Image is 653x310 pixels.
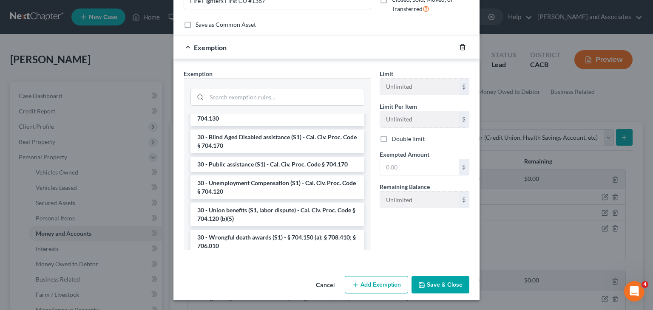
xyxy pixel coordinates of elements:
label: Remaining Balance [380,182,430,191]
li: 30 - Disability and health benefits (S1) - Cal. Civ. Proc. Code § 704.130 [190,102,364,126]
li: 30 - Unemployment Compensation (S1) - Cal. Civ. Proc. Code § 704.120 [190,175,364,199]
li: 30 - Union benefits (S1, labor dispute) - Cal. Civ. Proc. Code § 704.120 (b)(5) [190,203,364,226]
div: $ [459,159,469,175]
span: Exemption [194,43,227,51]
label: Save as Common Asset [196,20,256,29]
label: Double limit [392,135,425,143]
input: -- [380,79,459,95]
li: 30 - Public assistance (S1) - Cal. Civ. Proc. Code § 704.170 [190,157,364,172]
input: Search exemption rules... [207,89,364,105]
span: Limit [380,70,393,77]
button: Save & Close [412,276,469,294]
div: $ [459,111,469,127]
label: Limit Per Item [380,102,417,111]
button: Add Exemption [345,276,408,294]
li: 30 - Wrongful death awards (S1) - § 704.150 (a); § 708.410; § 706.010 [190,230,364,254]
li: 30 - Blind Aged Disabled assistance (S1) - Cal. Civ. Proc. Code § 704.170 [190,130,364,153]
span: Exemption [184,70,213,77]
input: -- [380,111,459,127]
iframe: Intercom live chat [624,281,644,302]
span: 4 [642,281,648,288]
input: -- [380,192,459,208]
button: Cancel [309,277,341,294]
div: $ [459,79,469,95]
input: 0.00 [380,159,459,175]
div: $ [459,192,469,208]
span: Exempted Amount [380,151,429,158]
